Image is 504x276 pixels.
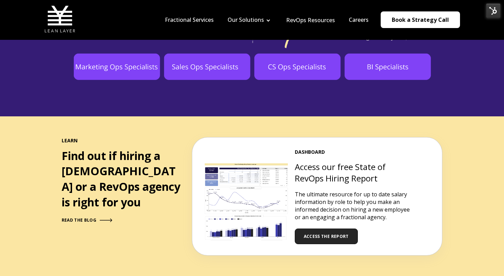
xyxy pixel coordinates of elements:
span: DASHBOARD [295,149,413,155]
a: Fractional Services [165,16,214,24]
h2: Find out if hiring a [DEMOGRAPHIC_DATA] or a RevOps agency is right for you [62,148,182,210]
h3: Access our free State of RevOps Hiring Report [295,161,413,184]
div: Navigation Menu [158,16,375,24]
img: Lean Layer Logo [44,3,76,35]
a: Careers [349,16,369,24]
a: RevOps Resources [286,16,335,24]
a: Book a Strategy Call [381,12,460,28]
img: State of RevOps Hiring Report [205,163,288,241]
a: ACCESS THE REPORT [295,229,358,244]
span: ACCESS THE REPORT [304,233,349,239]
a: Our Solutions [228,16,264,24]
img: HubSpot Tools Menu Toggle [486,3,501,18]
a: READ THE BLOG [62,218,112,223]
span: The ultimate resource for up to date salary information by role to help you make an informed deci... [295,190,410,221]
span: READ THE BLOG [62,217,97,223]
span: LEARN [62,137,182,144]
